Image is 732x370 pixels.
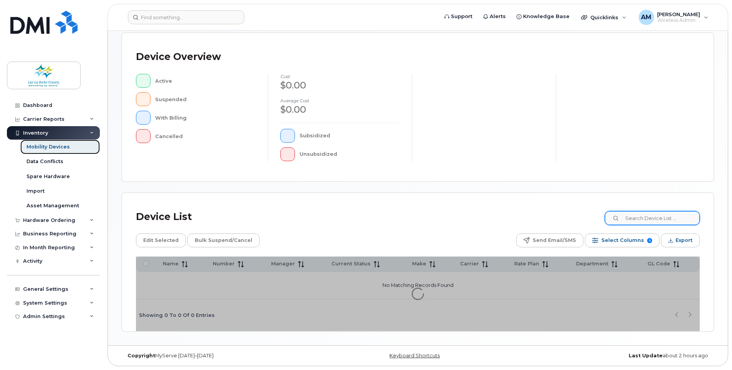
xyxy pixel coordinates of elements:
[187,233,260,247] button: Bulk Suspend/Cancel
[128,10,244,24] input: Find something...
[128,353,155,358] strong: Copyright
[300,129,400,143] div: Subsidized
[136,207,192,227] div: Device List
[657,17,700,23] span: Wireless Admin
[605,211,700,225] input: Search Device List ...
[629,353,662,358] strong: Last Update
[451,13,472,20] span: Support
[517,353,714,359] div: about 2 hours ago
[576,10,632,25] div: Quicklinks
[533,235,576,246] span: Send Email/SMS
[439,9,478,24] a: Support
[280,98,399,103] h4: Average cost
[641,13,651,22] span: AM
[143,235,179,246] span: Edit Selected
[590,14,618,20] span: Quicklinks
[661,233,700,247] button: Export
[633,10,714,25] div: Adrian Manalese
[511,9,575,24] a: Knowledge Base
[155,129,256,143] div: Cancelled
[280,74,399,79] h4: cost
[136,47,221,67] div: Device Overview
[155,92,256,106] div: Suspended
[280,103,399,116] div: $0.00
[280,79,399,92] div: $0.00
[585,233,659,247] button: Select Columns 9
[136,233,186,247] button: Edit Selected
[523,13,570,20] span: Knowledge Base
[155,111,256,125] div: With Billing
[676,235,692,246] span: Export
[389,353,440,358] a: Keyboard Shortcuts
[478,9,511,24] a: Alerts
[516,233,583,247] button: Send Email/SMS
[490,13,506,20] span: Alerts
[122,353,319,359] div: MyServe [DATE]–[DATE]
[647,238,652,243] span: 9
[657,11,700,17] span: [PERSON_NAME]
[601,235,644,246] span: Select Columns
[195,235,252,246] span: Bulk Suspend/Cancel
[300,147,400,161] div: Unsubsidized
[155,74,256,88] div: Active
